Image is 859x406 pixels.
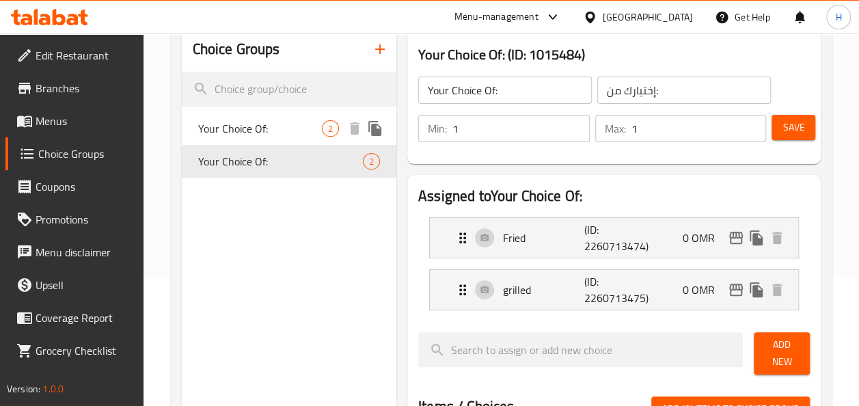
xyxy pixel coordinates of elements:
[365,118,385,139] button: duplicate
[5,236,144,269] a: Menu disclaimer
[754,332,810,375] button: Add New
[322,120,339,137] div: Choices
[182,112,396,145] div: Your Choice Of:2deleteduplicate
[182,72,396,107] input: search
[36,47,133,64] span: Edit Restaurant
[767,280,787,300] button: delete
[418,44,810,66] h3: Your Choice Of: (ID: 1015484)
[746,228,767,248] button: duplicate
[503,282,584,298] p: grilled
[364,155,379,168] span: 2
[5,105,144,137] a: Menus
[5,269,144,301] a: Upsell
[683,230,726,246] p: 0 OMR
[603,10,693,25] div: [GEOGRAPHIC_DATA]
[36,80,133,96] span: Branches
[430,218,798,258] div: Expand
[42,380,64,398] span: 1.0.0
[5,72,144,105] a: Branches
[198,120,322,137] span: Your Choice Of:
[418,264,810,316] li: Expand
[767,228,787,248] button: delete
[503,230,584,246] p: Fried
[782,119,804,136] span: Save
[683,282,726,298] p: 0 OMR
[726,280,746,300] button: edit
[746,280,767,300] button: duplicate
[36,310,133,326] span: Coverage Report
[418,332,743,367] input: search
[36,244,133,260] span: Menu disclaimer
[605,120,626,137] p: Max:
[418,186,810,206] h2: Assigned to Your Choice Of:
[36,211,133,228] span: Promotions
[418,212,810,264] li: Expand
[5,39,144,72] a: Edit Restaurant
[5,170,144,203] a: Coupons
[36,277,133,293] span: Upsell
[323,122,338,135] span: 2
[344,118,365,139] button: delete
[363,153,380,170] div: Choices
[38,146,133,162] span: Choice Groups
[198,153,363,170] span: Your Choice Of:
[5,203,144,236] a: Promotions
[182,145,396,178] div: Your Choice Of:2
[584,273,638,306] p: (ID: 2260713475)
[454,9,538,25] div: Menu-management
[5,301,144,334] a: Coverage Report
[36,178,133,195] span: Coupons
[7,380,40,398] span: Version:
[765,336,799,370] span: Add New
[835,10,841,25] span: H
[430,270,798,310] div: Expand
[726,228,746,248] button: edit
[193,39,280,59] h2: Choice Groups
[428,120,447,137] p: Min:
[36,342,133,359] span: Grocery Checklist
[5,334,144,367] a: Grocery Checklist
[5,137,144,170] a: Choice Groups
[36,113,133,129] span: Menus
[772,115,815,140] button: Save
[584,221,638,254] p: (ID: 2260713474)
